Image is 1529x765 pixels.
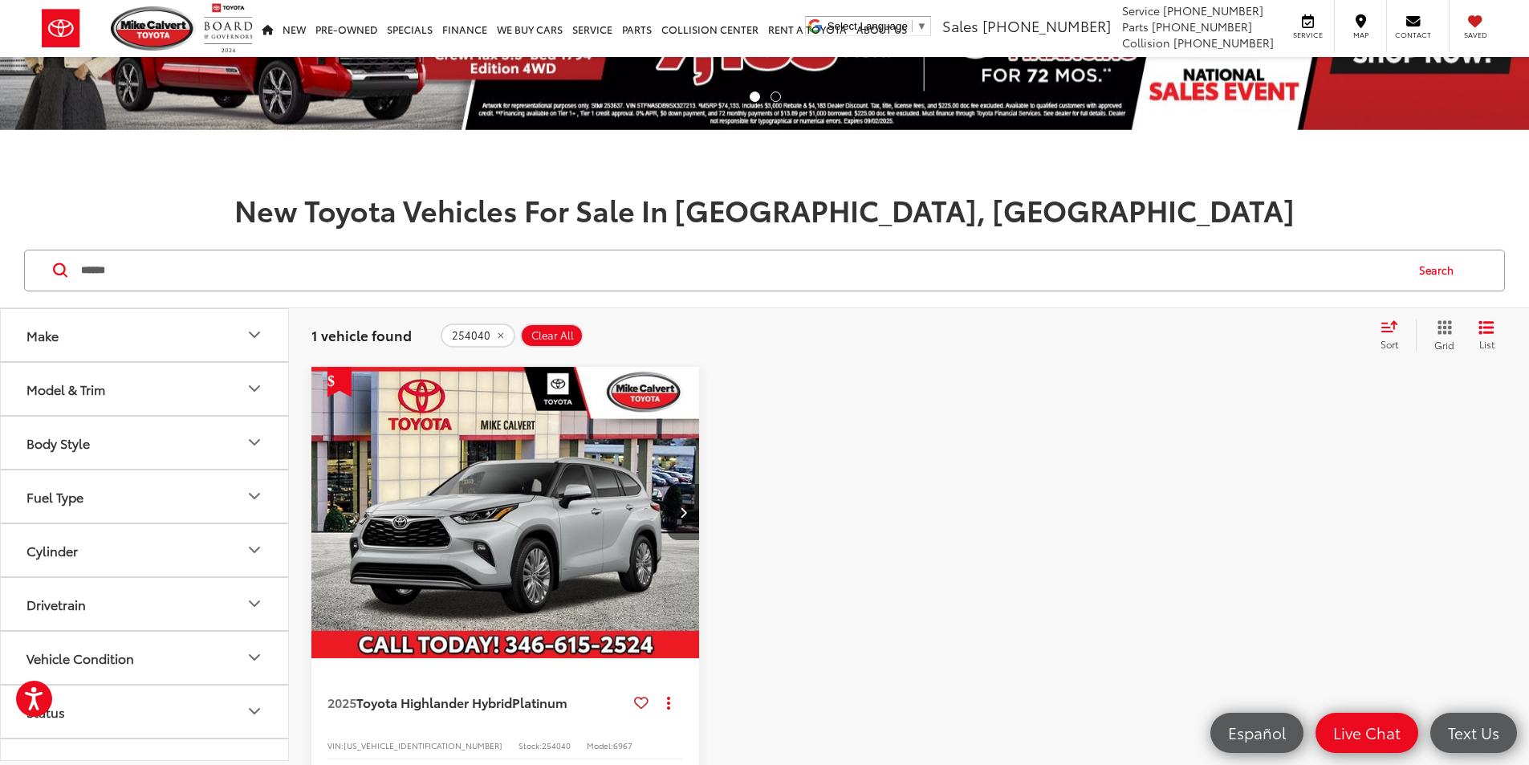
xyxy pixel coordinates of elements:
[1466,319,1507,352] button: List View
[311,367,701,660] img: 2025 Toyota Highlander Hybrid Platinum
[1,417,290,469] button: Body StyleBody Style
[26,381,105,397] div: Model & Trim
[542,739,571,751] span: 254040
[1173,35,1274,51] span: [PHONE_NUMBER]
[982,15,1111,36] span: [PHONE_NUMBER]
[1122,18,1149,35] span: Parts
[327,739,344,751] span: VIN:
[1458,30,1493,40] span: Saved
[1290,30,1326,40] span: Service
[245,486,264,506] div: Fuel Type
[1163,2,1263,18] span: [PHONE_NUMBER]
[518,739,542,751] span: Stock:
[26,596,86,612] div: Drivetrain
[1440,722,1507,743] span: Text Us
[245,433,264,452] div: Body Style
[512,693,567,711] span: Platinum
[245,540,264,560] div: Cylinder
[1434,338,1454,352] span: Grid
[26,489,83,504] div: Fuel Type
[245,702,264,721] div: Status
[1404,250,1477,291] button: Search
[26,435,90,450] div: Body Style
[327,694,628,711] a: 2025Toyota Highlander HybridPlatinum
[520,323,584,348] button: Clear All
[942,15,978,36] span: Sales
[613,739,632,751] span: 6967
[1395,30,1431,40] span: Contact
[667,696,670,709] span: dropdown dots
[587,739,613,751] span: Model:
[311,367,701,658] div: 2025 Toyota Highlander Hybrid Platinum 0
[1,363,290,415] button: Model & TrimModel & Trim
[1,309,290,361] button: MakeMake
[1416,319,1466,352] button: Grid View
[344,739,502,751] span: [US_VEHICLE_IDENTIFICATION_NUMBER]
[917,20,927,32] span: ▼
[311,325,412,344] span: 1 vehicle found
[1,524,290,576] button: CylinderCylinder
[1,686,290,738] button: StatusStatus
[441,323,515,348] button: remove 254040
[1372,319,1416,352] button: Select sort value
[245,379,264,398] div: Model & Trim
[311,367,701,658] a: 2025 Toyota Highlander Hybrid Platinum2025 Toyota Highlander Hybrid Platinum2025 Toyota Highlande...
[26,543,78,558] div: Cylinder
[1325,722,1409,743] span: Live Chat
[245,325,264,344] div: Make
[356,693,512,711] span: Toyota Highlander Hybrid
[1430,713,1517,753] a: Text Us
[26,650,134,665] div: Vehicle Condition
[1,632,290,684] button: Vehicle ConditionVehicle Condition
[245,594,264,613] div: Drivetrain
[1478,337,1494,351] span: List
[111,6,196,51] img: Mike Calvert Toyota
[1316,713,1418,753] a: Live Chat
[327,367,352,397] span: Get Price Drop Alert
[1122,35,1170,51] span: Collision
[667,484,699,540] button: Next image
[1210,713,1303,753] a: Español
[655,688,683,716] button: Actions
[327,693,356,711] span: 2025
[79,251,1404,290] input: Search by Make, Model, or Keyword
[1220,722,1294,743] span: Español
[1,578,290,630] button: DrivetrainDrivetrain
[531,329,574,342] span: Clear All
[1343,30,1378,40] span: Map
[26,704,65,719] div: Status
[1,470,290,523] button: Fuel TypeFuel Type
[1122,2,1160,18] span: Service
[245,648,264,667] div: Vehicle Condition
[1381,337,1398,351] span: Sort
[452,329,490,342] span: 254040
[1152,18,1252,35] span: [PHONE_NUMBER]
[26,328,59,343] div: Make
